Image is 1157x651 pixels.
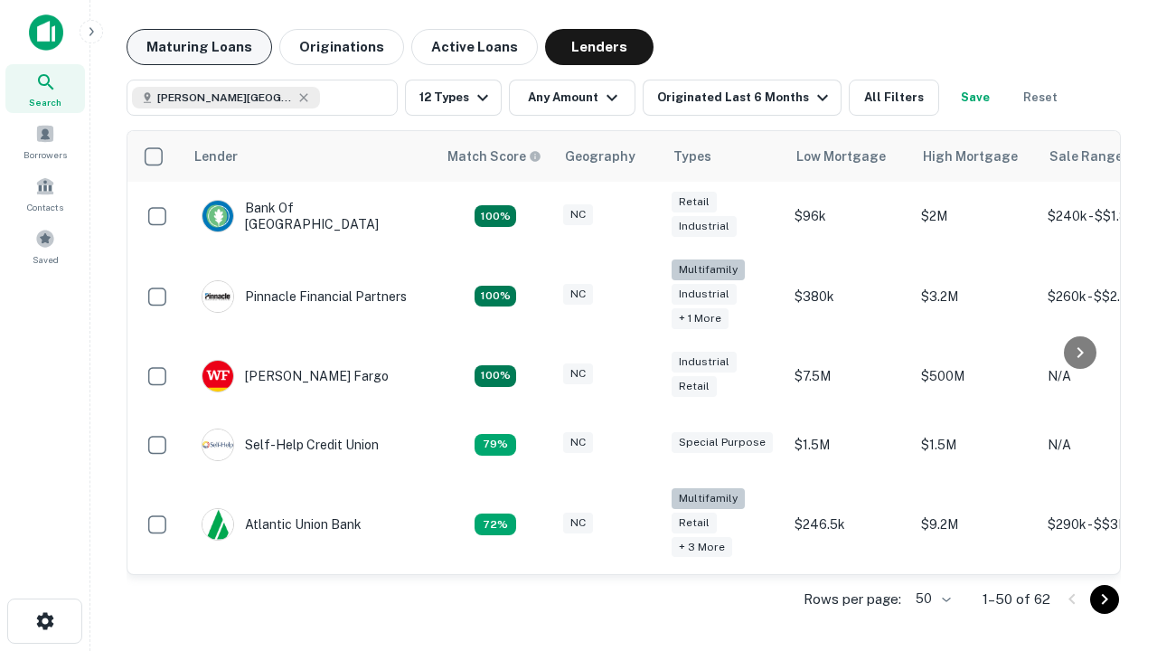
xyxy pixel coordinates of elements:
[279,29,404,65] button: Originations
[672,192,717,212] div: Retail
[127,29,272,65] button: Maturing Loans
[908,586,954,612] div: 50
[447,146,538,166] h6: Match Score
[24,147,67,162] span: Borrowers
[785,250,912,342] td: $380k
[5,117,85,165] a: Borrowers
[912,342,1039,410] td: $500M
[672,352,737,373] div: Industrial
[202,280,407,313] div: Pinnacle Financial Partners
[563,513,593,533] div: NC
[672,376,717,397] div: Retail
[1090,585,1119,614] button: Go to next page
[563,363,593,384] div: NC
[673,146,711,167] div: Types
[657,87,833,108] div: Originated Last 6 Months
[202,509,233,540] img: picture
[672,284,737,305] div: Industrial
[475,434,516,456] div: Matching Properties: 11, hasApolloMatch: undefined
[545,29,654,65] button: Lenders
[475,514,516,535] div: Matching Properties: 10, hasApolloMatch: undefined
[183,131,437,182] th: Lender
[202,508,362,541] div: Atlantic Union Bank
[563,284,593,305] div: NC
[912,131,1039,182] th: High Mortgage
[672,259,745,280] div: Multifamily
[33,252,59,267] span: Saved
[5,222,85,270] a: Saved
[202,360,389,392] div: [PERSON_NAME] Fargo
[785,182,912,250] td: $96k
[157,90,293,106] span: [PERSON_NAME][GEOGRAPHIC_DATA], [GEOGRAPHIC_DATA]
[785,479,912,571] td: $246.5k
[411,29,538,65] button: Active Loans
[554,131,663,182] th: Geography
[405,80,502,116] button: 12 Types
[912,479,1039,571] td: $9.2M
[672,308,729,329] div: + 1 more
[565,146,635,167] div: Geography
[672,488,745,509] div: Multifamily
[563,432,593,453] div: NC
[672,216,737,237] div: Industrial
[912,250,1039,342] td: $3.2M
[1067,506,1157,593] iframe: Chat Widget
[785,410,912,479] td: $1.5M
[1049,146,1123,167] div: Sale Range
[202,200,419,232] div: Bank Of [GEOGRAPHIC_DATA]
[27,200,63,214] span: Contacts
[194,146,238,167] div: Lender
[643,80,842,116] button: Originated Last 6 Months
[29,95,61,109] span: Search
[946,80,1004,116] button: Save your search to get updates of matches that match your search criteria.
[785,342,912,410] td: $7.5M
[475,205,516,227] div: Matching Properties: 14, hasApolloMatch: undefined
[849,80,939,116] button: All Filters
[672,432,773,453] div: Special Purpose
[202,429,233,460] img: picture
[796,146,886,167] div: Low Mortgage
[202,361,233,392] img: picture
[804,589,901,610] p: Rows per page:
[672,537,732,558] div: + 3 more
[447,146,541,166] div: Capitalize uses an advanced AI algorithm to match your search with the best lender. The match sco...
[923,146,1018,167] div: High Mortgage
[672,513,717,533] div: Retail
[663,131,785,182] th: Types
[5,169,85,218] a: Contacts
[563,204,593,225] div: NC
[202,201,233,231] img: picture
[912,182,1039,250] td: $2M
[983,589,1050,610] p: 1–50 of 62
[202,281,233,312] img: picture
[785,131,912,182] th: Low Mortgage
[509,80,635,116] button: Any Amount
[5,64,85,113] a: Search
[912,410,1039,479] td: $1.5M
[475,286,516,307] div: Matching Properties: 25, hasApolloMatch: undefined
[1011,80,1069,116] button: Reset
[29,14,63,51] img: capitalize-icon.png
[202,429,379,461] div: Self-help Credit Union
[437,131,554,182] th: Capitalize uses an advanced AI algorithm to match your search with the best lender. The match sco...
[475,365,516,387] div: Matching Properties: 14, hasApolloMatch: undefined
